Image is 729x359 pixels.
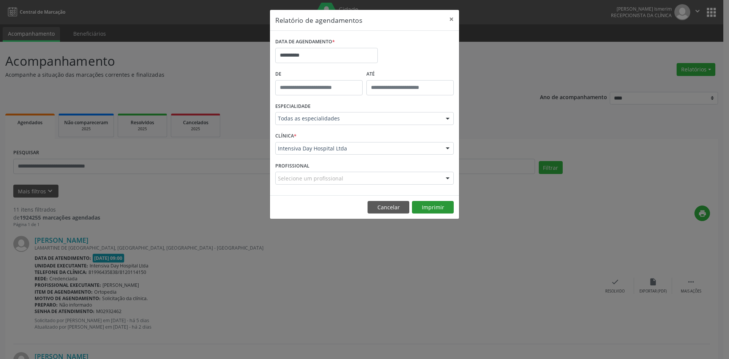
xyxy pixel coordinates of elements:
h5: Relatório de agendamentos [275,15,362,25]
button: Close [444,10,459,28]
span: Selecione um profissional [278,174,343,182]
label: De [275,68,363,80]
label: ATÉ [366,68,454,80]
label: PROFISSIONAL [275,160,309,172]
label: DATA DE AGENDAMENTO [275,36,335,48]
label: ESPECIALIDADE [275,101,311,112]
span: Todas as especialidades [278,115,438,122]
button: Cancelar [368,201,409,214]
span: Intensiva Day Hospital Ltda [278,145,438,152]
label: CLÍNICA [275,130,297,142]
button: Imprimir [412,201,454,214]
